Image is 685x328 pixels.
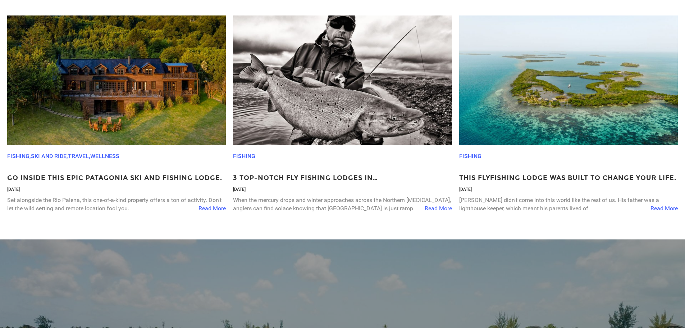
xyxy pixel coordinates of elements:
a: 3 Top-Notch Fly Fishing Lodges in [GEOGRAPHIC_DATA] [233,174,452,183]
img: 6f1498c5-be89-4a8f-b235-858f78da14ca_1141_65e3aaf316e4b0f12f58079e36ac0d29_pkg_ngl-1-800x500.jpeg [233,15,452,145]
img: NEC1-800x500.jpg [459,15,678,145]
span: , [29,153,31,159]
p: [DATE] [7,187,226,193]
a: Wellness [90,153,119,159]
span: , [89,153,90,159]
p: [DATE] [459,187,678,193]
a: Fishing [233,153,255,159]
p: When the mercury drops and winter approaches across the Northern [MEDICAL_DATA], anglers can find... [233,196,452,213]
a: Fishing [459,153,481,159]
p: [PERSON_NAME] didn't come into this world like the rest of us. His father was a lighthouse keeper... [459,196,678,213]
span: Read More [198,205,226,213]
a: Travel [68,153,89,159]
a: Ski and Ride [31,153,67,159]
p: Set alongside the Rio Palena, this one-of-a-kind property offers a ton of activity. Don't let the... [7,196,226,213]
a: Go inside this epic Patagonia Ski and Fishing Lodge. [7,174,226,183]
span: Read More [425,205,452,213]
span: Read More [650,205,678,213]
p: [DATE] [233,187,452,193]
a: This flyfishing lodge was built to change your life. [459,174,678,183]
img: unnamed-4-2-800x500.jpeg [7,15,226,145]
span: , [67,153,68,159]
a: Fishing [7,153,29,159]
